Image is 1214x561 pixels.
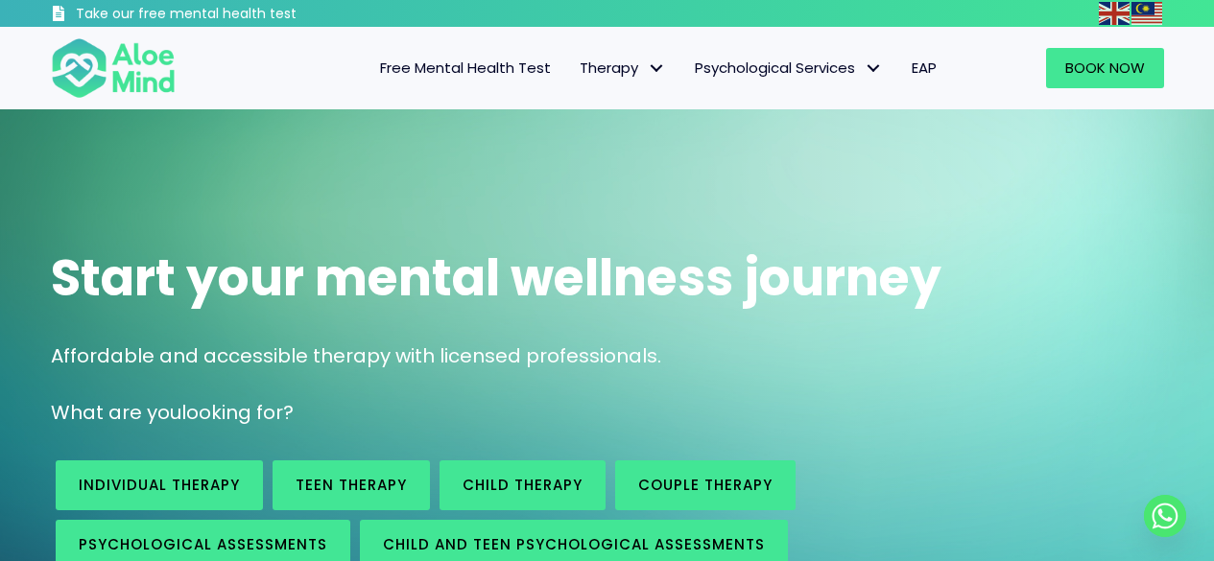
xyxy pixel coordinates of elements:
[383,534,765,554] span: Child and Teen Psychological assessments
[1046,48,1164,88] a: Book Now
[273,460,430,510] a: Teen Therapy
[51,399,181,426] span: What are you
[1065,58,1145,78] span: Book Now
[643,55,671,82] span: Therapy: submenu
[76,5,399,24] h3: Take our free mental health test
[51,5,399,27] a: Take our free mental health test
[56,460,263,510] a: Individual therapy
[565,48,680,88] a: TherapyTherapy: submenu
[440,460,606,510] a: Child Therapy
[51,342,1164,370] p: Affordable and accessible therapy with licensed professionals.
[912,58,937,78] span: EAP
[51,243,941,313] span: Start your mental wellness journey
[897,48,951,88] a: EAP
[201,48,951,88] nav: Menu
[366,48,565,88] a: Free Mental Health Test
[181,399,294,426] span: looking for?
[638,475,773,495] span: Couple therapy
[1099,2,1130,25] img: en
[1131,2,1164,24] a: Malay
[580,58,666,78] span: Therapy
[695,58,883,78] span: Psychological Services
[680,48,897,88] a: Psychological ServicesPsychological Services: submenu
[1144,495,1186,537] a: Whatsapp
[860,55,888,82] span: Psychological Services: submenu
[615,460,796,510] a: Couple therapy
[380,58,551,78] span: Free Mental Health Test
[79,475,240,495] span: Individual therapy
[296,475,407,495] span: Teen Therapy
[1099,2,1131,24] a: English
[51,36,176,100] img: Aloe mind Logo
[1131,2,1162,25] img: ms
[463,475,583,495] span: Child Therapy
[79,534,327,554] span: Psychological assessments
